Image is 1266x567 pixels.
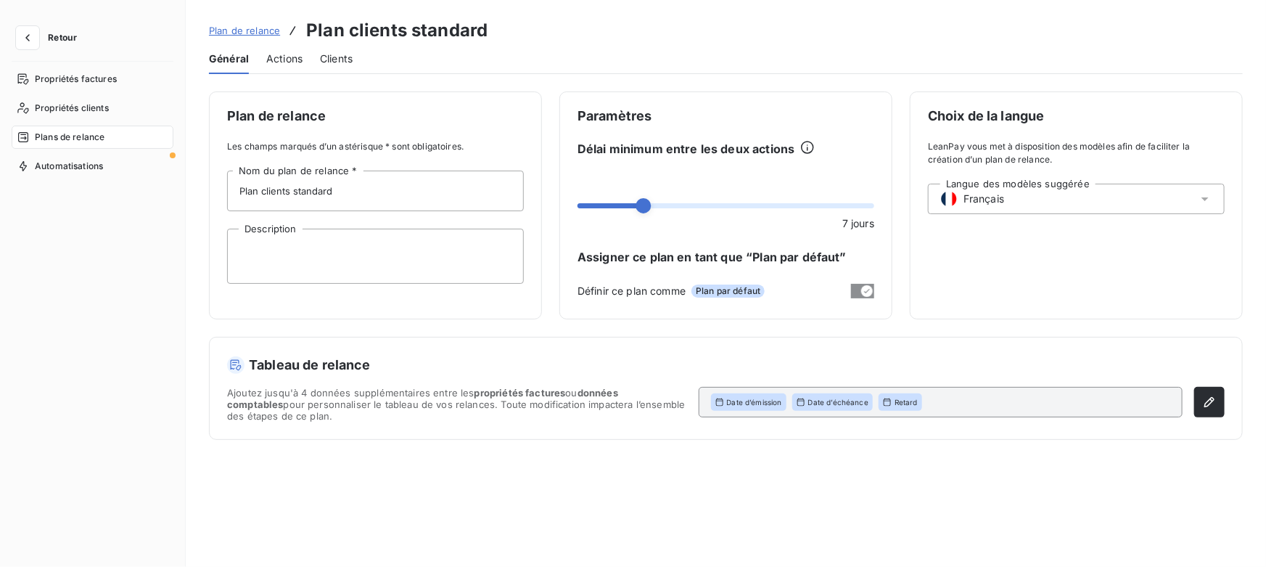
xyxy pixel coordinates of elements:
a: Automatisations [12,155,173,178]
span: Date d’émission [727,397,782,407]
span: Plan par défaut [691,285,765,298]
span: Propriétés factures [35,73,117,86]
span: Assigner ce plan en tant que “Plan par défaut” [577,248,874,266]
span: Clients [320,52,353,66]
h3: Plan clients standard [306,17,488,44]
span: Retour [48,33,77,42]
span: Plan de relance [227,110,524,123]
a: Propriétés factures [12,68,173,91]
a: Plan de relance [209,23,280,38]
span: propriétés factures [474,387,566,399]
span: données comptables [227,387,618,410]
span: Les champs marqués d’un astérisque * sont obligatoires. [227,140,524,153]
span: Français [963,192,1004,206]
span: Choix de la langue [928,110,1225,123]
iframe: Intercom live chat [1217,518,1251,552]
span: Actions [266,52,303,66]
span: Délai minimum entre les deux actions [577,140,794,158]
span: Date d’échéance [808,397,868,407]
span: Ajoutez jusqu'à 4 données supplémentaires entre les ou pour personnaliser le tableau de vos relan... [227,387,687,422]
span: Plan de relance [209,25,280,36]
input: placeholder [227,171,524,211]
span: Automatisations [35,160,103,173]
span: 7 jours [842,216,874,231]
h5: Tableau de relance [227,355,1225,375]
span: Paramètres [577,110,874,123]
span: Général [209,52,249,66]
span: Plans de relance [35,131,104,144]
span: Propriétés clients [35,102,109,115]
a: Plans de relance [12,126,173,149]
a: Propriétés clients [12,97,173,120]
span: LeanPay vous met à disposition des modèles afin de faciliter la création d’un plan de relance. [928,140,1225,166]
span: Retard [895,397,918,407]
button: Retour [12,26,89,49]
span: Définir ce plan comme [577,283,686,298]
